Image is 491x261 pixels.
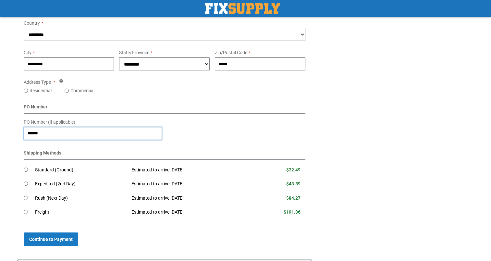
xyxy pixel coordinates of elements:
td: Estimated to arrive [DATE] [127,177,252,191]
td: Estimated to arrive [DATE] [127,191,252,205]
span: PO Number (if applicable) [24,119,75,125]
span: Address Type [24,80,51,85]
div: PO Number [24,104,306,114]
span: $191.86 [284,209,301,215]
span: $48.59 [286,181,301,186]
span: Continue to Payment [29,237,73,242]
td: Estimated to arrive [DATE] [127,205,252,219]
a: store logo [205,3,280,14]
span: State/Province [119,50,149,55]
td: Estimated to arrive [DATE] [127,163,252,177]
td: Rush (Next Day) [35,191,127,205]
label: Commercial [70,87,94,94]
span: City [24,50,31,55]
span: $22.49 [286,167,301,172]
img: Fix Industrial Supply [205,3,280,14]
td: Expedited (2nd Day) [35,177,127,191]
span: $84.27 [286,195,301,201]
label: Residential [30,87,52,94]
span: Country [24,20,40,26]
td: Freight [35,205,127,219]
button: Continue to Payment [24,232,78,246]
span: Zip/Postal Code [215,50,247,55]
td: Standard (Ground) [35,163,127,177]
div: Shipping Methods [24,150,306,160]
